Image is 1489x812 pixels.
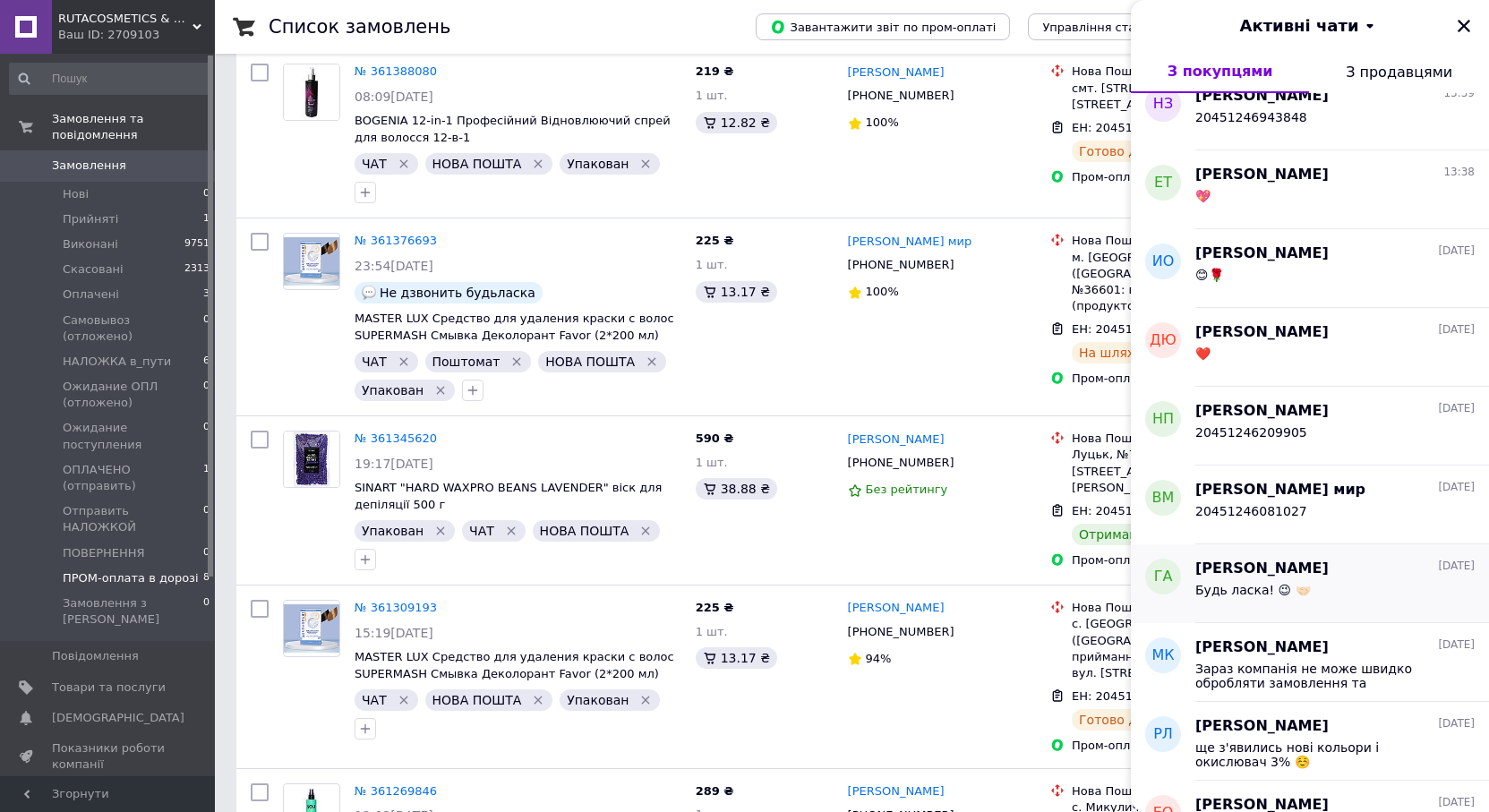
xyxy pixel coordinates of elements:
[1239,14,1358,38] span: Активні чати
[63,186,89,202] span: Нові
[355,114,671,144] a: BOGENIA 12-in-1 Професійний Відновлюючий спрей для волосся 12-в-1
[203,312,210,345] span: 0
[362,355,387,369] span: ЧАТ
[380,286,535,300] span: Не дзвонить будьласка
[1072,616,1279,681] div: с. [GEOGRAPHIC_DATA] ([GEOGRAPHIC_DATA].), Пункт приймання-видачі (до 30 кг): вул. [STREET_ADDRESS]
[1072,250,1279,315] div: м. [GEOGRAPHIC_DATA] ([GEOGRAPHIC_DATA].), Поштомат №36601: вул. [STREET_ADDRESS] (продуктовий ма...
[1195,244,1329,264] span: [PERSON_NAME]
[397,355,411,369] svg: Видалити мітку
[696,784,734,798] span: 289 ₴
[283,64,340,121] a: Фото товару
[638,693,653,707] svg: Видалити мітку
[1150,330,1177,351] span: ДЮ
[1042,21,1179,34] span: Управління статусами
[397,693,411,707] svg: Видалити мітку
[1153,724,1173,745] span: РЛ
[540,524,629,538] span: НОВА ПОШТА
[531,157,545,171] svg: Видалити мітку
[52,111,215,143] span: Замовлення та повідомлення
[696,112,777,133] div: 12.82 ₴
[1438,480,1475,495] span: [DATE]
[1443,86,1475,101] span: 13:39
[362,693,387,707] span: ЧАТ
[63,379,203,411] span: Ожидание ОПЛ (отложено)
[1195,401,1329,422] span: [PERSON_NAME]
[433,524,448,538] svg: Видалити мітку
[1153,94,1173,115] span: НЗ
[1151,645,1174,666] span: МК
[696,478,777,500] div: 38.88 ₴
[1072,689,1199,703] span: ЕН: 20451245750728
[52,740,166,773] span: Показники роботи компанії
[397,157,411,171] svg: Видалити мітку
[1072,169,1279,185] div: Пром-оплата
[284,432,339,487] img: Фото товару
[848,234,972,251] a: [PERSON_NAME] мир
[1072,64,1279,80] div: Нова Пошта
[1072,783,1279,799] div: Нова Пошта
[1181,14,1439,38] button: Активні чати
[696,432,734,445] span: 590 ₴
[362,157,387,171] span: ЧАТ
[432,693,522,707] span: НОВА ПОШТА
[504,524,518,538] svg: Видалити мітку
[63,286,119,303] span: Оплачені
[1309,50,1489,93] button: З продавцями
[63,354,171,370] span: HАЛОЖКА в_пути
[469,524,494,538] span: ЧАТ
[770,19,996,35] span: Завантажити звіт по пром-оплаті
[696,601,734,614] span: 225 ₴
[567,157,629,171] span: Упакован
[203,545,210,561] span: 0
[848,600,945,617] a: [PERSON_NAME]
[355,626,433,640] span: 15:19[DATE]
[283,233,340,290] a: Фото товару
[1195,346,1211,361] span: ❤️
[203,570,210,586] span: 8
[203,286,210,303] span: 3
[1438,559,1475,574] span: [DATE]
[203,462,210,494] span: 1
[355,784,437,798] a: № 361269846
[1072,431,1279,447] div: Нова Пошта
[355,312,674,342] span: MASTER LUX Средство для удаления краски с волос SUPERMASH Смывка Деколорант Favor (2*200 мл)
[1195,583,1311,597] span: Будь ласка! 😉 🤝🏻
[1131,544,1489,623] button: ГА[PERSON_NAME][DATE]Будь ласка! 😉 🤝🏻
[1195,480,1365,500] span: [PERSON_NAME] мир
[203,354,210,370] span: 6
[1438,716,1475,731] span: [DATE]
[1154,567,1173,587] span: ГА
[531,693,545,707] svg: Видалити мітку
[63,570,199,586] span: ПРОМ-оплата в дорозі
[63,312,203,345] span: Cамовывоз (отложено)
[355,601,437,614] a: № 361309193
[1072,233,1279,249] div: Нова Пошта
[1453,15,1475,37] button: Закрити
[1072,121,1199,134] span: ЕН: 20451246079432
[696,258,728,271] span: 1 шт.
[866,652,892,665] span: 94%
[1072,552,1279,568] div: Пром-оплата
[638,157,653,171] svg: Видалити мітку
[203,420,210,452] span: 0
[866,483,948,496] span: Без рейтингу
[1072,342,1254,363] div: На шляху до одержувача
[866,285,899,298] span: 100%
[1443,165,1475,180] span: 13:38
[1438,637,1475,653] span: [DATE]
[638,524,653,538] svg: Видалити мітку
[696,64,734,78] span: 219 ₴
[355,432,437,445] a: № 361345620
[1152,488,1175,509] span: вм
[433,383,448,397] svg: Видалити мітку
[756,13,1010,40] button: Завантажити звіт по пром-оплаті
[63,261,124,278] span: Скасовані
[1195,268,1224,282] span: 😊🌹
[1438,322,1475,338] span: [DATE]
[848,783,945,800] a: [PERSON_NAME]
[1072,81,1279,113] div: смт. [STREET_ADDRESS]: вул. [STREET_ADDRESS]
[284,237,339,286] img: Фото товару
[283,600,340,657] a: Фото товару
[63,545,145,561] span: ПОВЕРНЕННЯ
[1195,662,1450,690] span: Зараз компанія не може швидко обробляти замовлення та повідомлення, оскільки за її графіком робот...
